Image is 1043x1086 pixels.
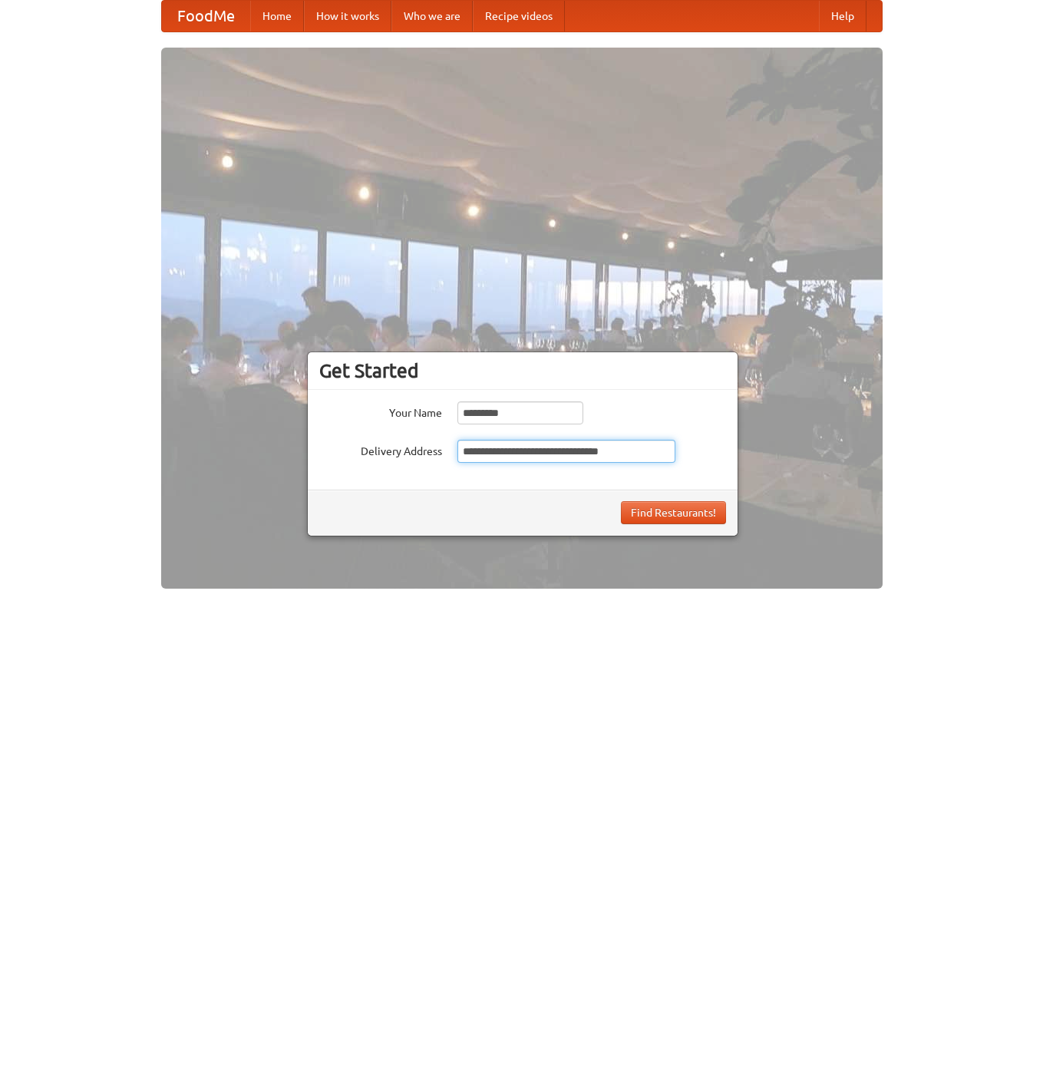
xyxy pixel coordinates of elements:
button: Find Restaurants! [621,501,726,524]
a: Home [250,1,304,31]
h3: Get Started [319,359,726,382]
a: How it works [304,1,391,31]
label: Your Name [319,401,442,421]
label: Delivery Address [319,440,442,459]
a: Recipe videos [473,1,565,31]
a: FoodMe [162,1,250,31]
a: Help [819,1,866,31]
a: Who we are [391,1,473,31]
